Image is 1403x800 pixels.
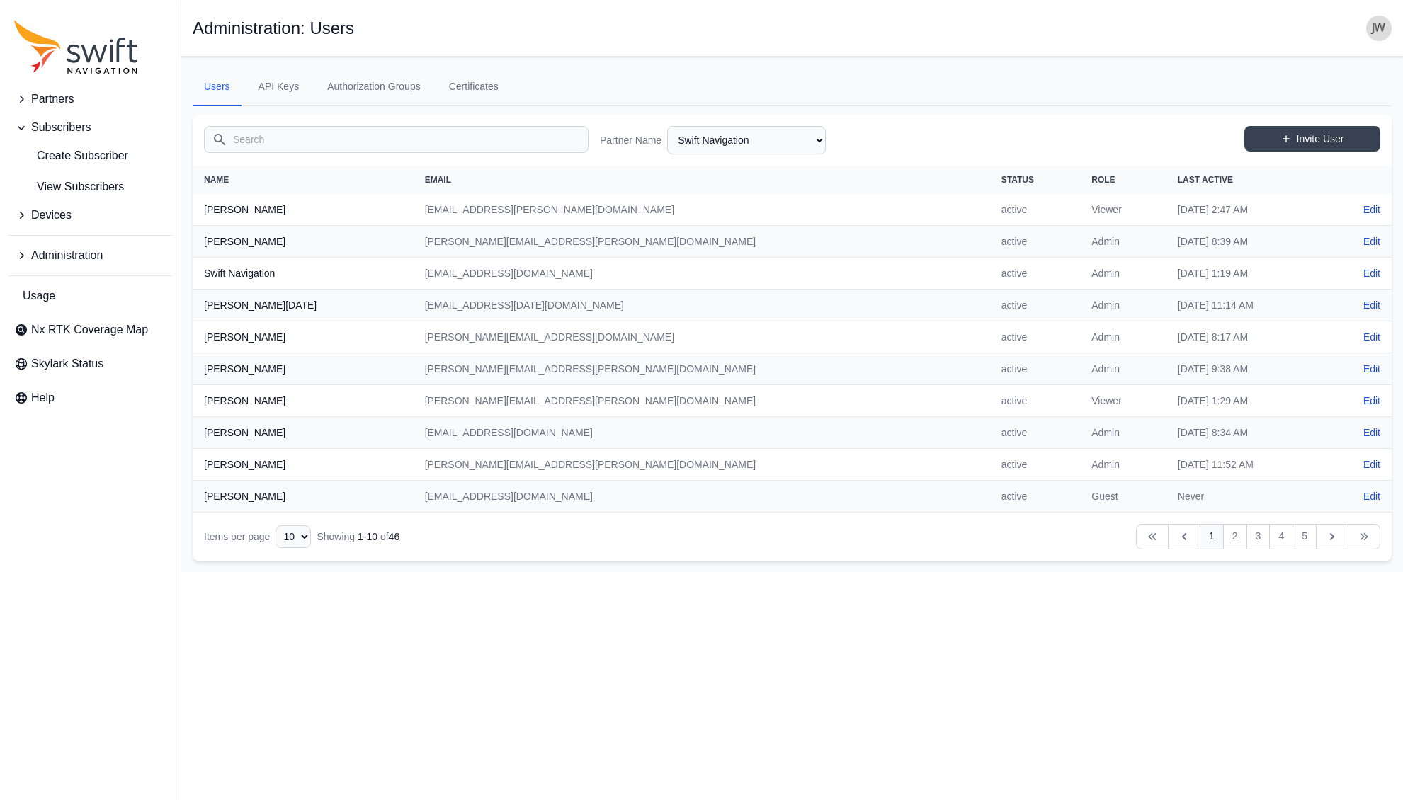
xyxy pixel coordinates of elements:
[1166,481,1327,513] td: Never
[193,417,414,449] th: [PERSON_NAME]
[1166,258,1327,290] td: [DATE] 1:19 AM
[389,531,400,542] span: 46
[414,258,990,290] td: [EMAIL_ADDRESS][DOMAIN_NAME]
[414,194,990,226] td: [EMAIL_ADDRESS][PERSON_NAME][DOMAIN_NAME]
[990,353,1080,385] td: active
[667,126,826,154] select: Partner Name
[193,258,414,290] th: Swift Navigation
[990,385,1080,417] td: active
[193,166,414,194] th: Name
[990,321,1080,353] td: active
[1269,524,1293,549] a: 4
[193,353,414,385] th: [PERSON_NAME]
[31,389,55,406] span: Help
[14,147,128,164] span: Create Subscriber
[31,321,148,338] span: Nx RTK Coverage Map
[14,178,124,195] span: View Subscribers
[1080,353,1166,385] td: Admin
[358,531,377,542] span: 1 - 10
[1166,290,1327,321] td: [DATE] 11:14 AM
[8,316,172,344] a: Nx RTK Coverage Map
[1363,330,1380,344] a: Edit
[8,85,172,113] button: Partners
[414,481,990,513] td: [EMAIL_ADDRESS][DOMAIN_NAME]
[1363,362,1380,376] a: Edit
[316,68,432,106] a: Authorization Groups
[990,258,1080,290] td: active
[31,355,103,372] span: Skylark Status
[1363,457,1380,472] a: Edit
[1166,385,1327,417] td: [DATE] 1:29 AM
[1080,321,1166,353] td: Admin
[414,166,990,194] th: Email
[23,287,55,304] span: Usage
[414,353,990,385] td: [PERSON_NAME][EMAIL_ADDRESS][PERSON_NAME][DOMAIN_NAME]
[1166,417,1327,449] td: [DATE] 8:34 AM
[193,385,414,417] th: [PERSON_NAME]
[1080,194,1166,226] td: Viewer
[8,113,172,142] button: Subscribers
[193,321,414,353] th: [PERSON_NAME]
[438,68,510,106] a: Certificates
[1363,394,1380,408] a: Edit
[31,207,72,224] span: Devices
[990,226,1080,258] td: active
[8,241,172,270] button: Administration
[414,290,990,321] td: [EMAIL_ADDRESS][DATE][DOMAIN_NAME]
[193,481,414,513] th: [PERSON_NAME]
[1363,425,1380,440] a: Edit
[1080,290,1166,321] td: Admin
[1363,266,1380,280] a: Edit
[8,282,172,310] a: Usage
[193,68,242,106] a: Users
[1200,524,1224,549] a: 1
[204,126,589,153] input: Search
[276,525,311,548] select: Display Limit
[31,91,74,108] span: Partners
[990,449,1080,481] td: active
[31,119,91,136] span: Subscribers
[193,449,414,481] th: [PERSON_NAME]
[204,531,270,542] span: Items per page
[1080,226,1166,258] td: Admin
[1363,202,1380,217] a: Edit
[1166,226,1327,258] td: [DATE] 8:39 AM
[1293,524,1317,549] a: 5
[414,385,990,417] td: [PERSON_NAME][EMAIL_ADDRESS][PERSON_NAME][DOMAIN_NAME]
[8,173,172,201] a: View Subscribers
[1080,449,1166,481] td: Admin
[1363,489,1380,503] a: Edit
[1363,298,1380,312] a: Edit
[1080,258,1166,290] td: Admin
[193,290,414,321] th: [PERSON_NAME][DATE]
[1080,385,1166,417] td: Viewer
[1166,449,1327,481] td: [DATE] 11:52 AM
[1366,16,1392,41] img: user photo
[990,194,1080,226] td: active
[193,194,414,226] th: [PERSON_NAME]
[193,20,354,37] h1: Administration: Users
[1080,417,1166,449] td: Admin
[1080,166,1166,194] th: Role
[990,481,1080,513] td: active
[193,513,1392,561] nav: Table navigation
[414,226,990,258] td: [PERSON_NAME][EMAIL_ADDRESS][PERSON_NAME][DOMAIN_NAME]
[31,247,103,264] span: Administration
[1244,126,1380,152] a: Invite User
[1166,353,1327,385] td: [DATE] 9:38 AM
[8,201,172,229] button: Devices
[414,449,990,481] td: [PERSON_NAME][EMAIL_ADDRESS][PERSON_NAME][DOMAIN_NAME]
[1363,234,1380,248] a: Edit
[414,321,990,353] td: [PERSON_NAME][EMAIL_ADDRESS][DOMAIN_NAME]
[1166,321,1327,353] td: [DATE] 8:17 AM
[990,166,1080,194] th: Status
[990,417,1080,449] td: active
[1246,524,1271,549] a: 3
[1166,166,1327,194] th: Last Active
[247,68,311,106] a: API Keys
[990,290,1080,321] td: active
[8,142,172,170] a: Create Subscriber
[317,530,399,544] div: Showing of
[193,226,414,258] th: [PERSON_NAME]
[414,417,990,449] td: [EMAIL_ADDRESS][DOMAIN_NAME]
